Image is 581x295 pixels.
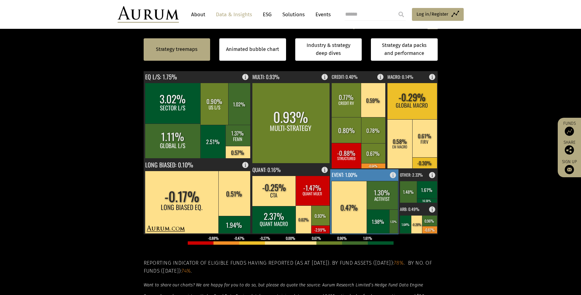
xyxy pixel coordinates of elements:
[417,10,448,18] span: Log in/Register
[565,145,574,155] img: Share this post
[565,127,574,136] img: Access Funds
[395,8,407,21] input: Submit
[371,38,438,61] a: Strategy data packs and performance
[260,9,275,20] a: ESG
[144,282,423,288] em: Want to share our charts? We are happy for you to do so, but please do quote the source: Aurum Re...
[561,140,578,155] div: Share
[295,38,362,61] a: Industry & strategy deep dives
[182,268,191,274] span: 74%
[561,159,578,174] a: Sign up
[144,259,438,275] h5: Reporting indicator of eligible funds having reported (as at [DATE]). By fund assets ([DATE]): . ...
[118,6,179,23] img: Aurum
[279,9,308,20] a: Solutions
[226,45,279,53] a: Animated bubble chart
[156,45,198,53] a: Strategy treemaps
[188,9,208,20] a: About
[213,9,255,20] a: Data & Insights
[561,121,578,136] a: Funds
[412,8,464,21] a: Log in/Register
[565,165,574,174] img: Sign up to our newsletter
[312,9,331,20] a: Events
[394,260,404,266] span: 78%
